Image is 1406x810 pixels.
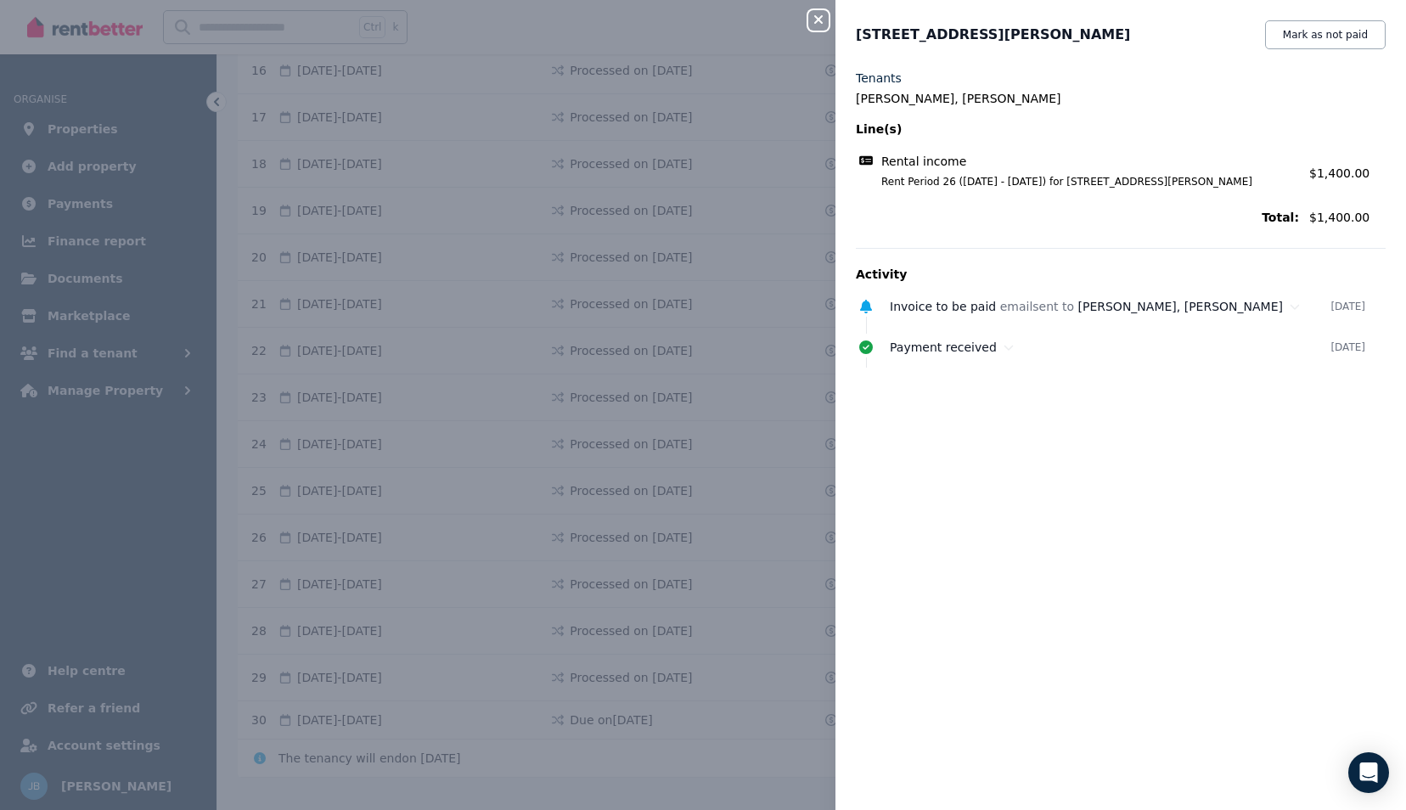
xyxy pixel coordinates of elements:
[1309,166,1369,180] span: $1,400.00
[1309,209,1386,226] span: $1,400.00
[1265,20,1386,49] button: Mark as not paid
[1078,300,1284,313] span: [PERSON_NAME], [PERSON_NAME]
[856,25,1130,45] span: [STREET_ADDRESS][PERSON_NAME]
[1330,340,1365,354] time: [DATE]
[856,266,1386,283] p: Activity
[856,121,1299,138] span: Line(s)
[856,90,1386,107] legend: [PERSON_NAME], [PERSON_NAME]
[1348,752,1389,793] div: Open Intercom Messenger
[890,300,996,313] span: Invoice to be paid
[881,153,966,170] span: Rental income
[1330,300,1365,313] time: [DATE]
[856,209,1299,226] span: Total:
[890,340,997,354] span: Payment received
[890,298,1330,315] div: email sent to
[861,175,1299,188] span: Rent Period 26 ([DATE] - [DATE]) for [STREET_ADDRESS][PERSON_NAME]
[856,70,902,87] label: Tenants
